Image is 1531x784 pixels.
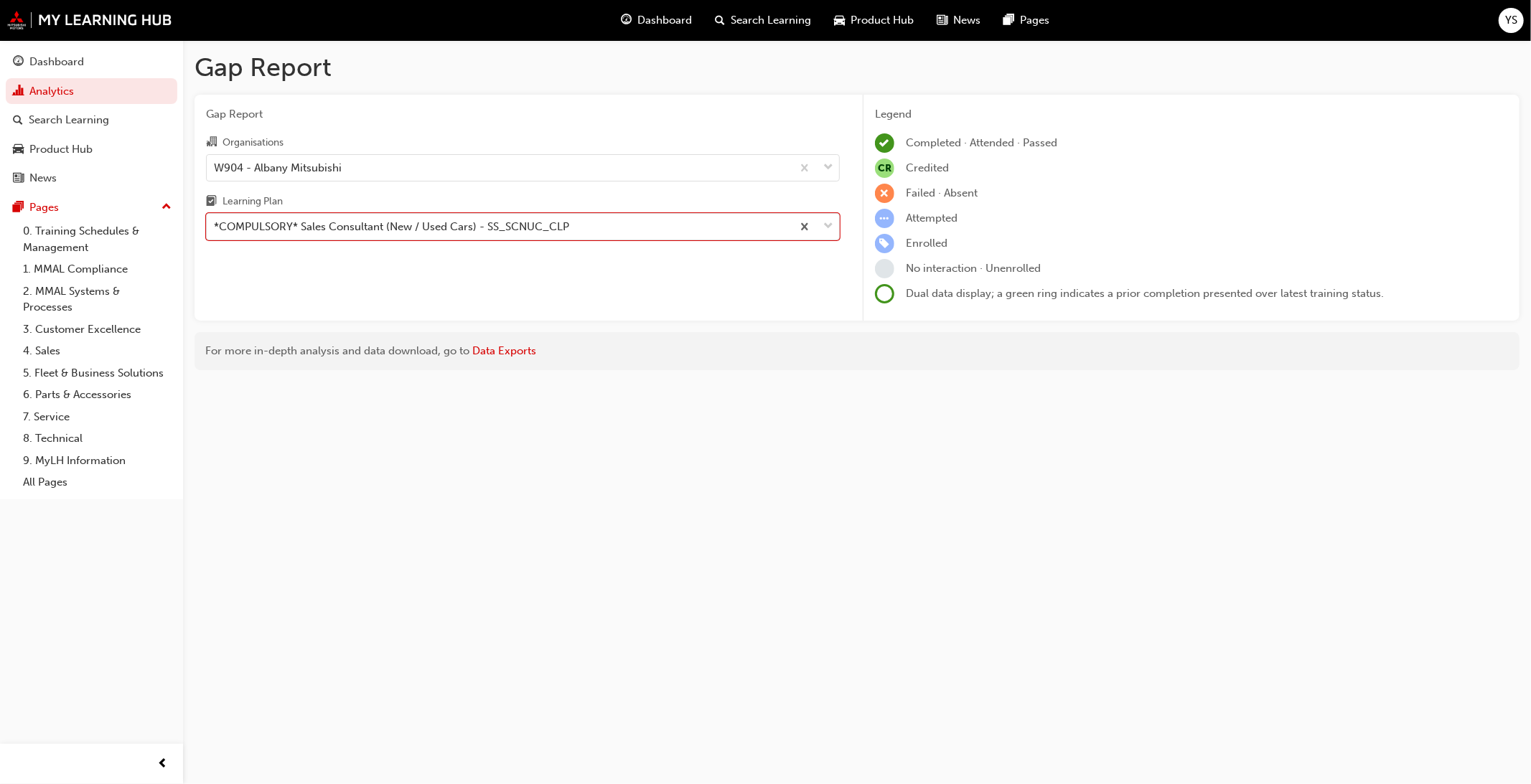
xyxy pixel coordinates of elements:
[13,114,23,127] span: search-icon
[29,112,109,128] div: Search Learning
[6,136,177,163] a: Product Hub
[823,159,833,177] span: down-icon
[906,186,978,199] span: Failed · Absent
[875,234,894,253] span: learningRecordVerb_ENROLL-icon
[1499,8,1524,33] button: YS
[214,159,342,176] div: W904 - Albany Mitsubishi
[875,184,894,203] span: learningRecordVerb_FAIL-icon
[6,49,177,75] a: Dashboard
[29,54,84,70] div: Dashboard
[823,6,926,35] a: car-iconProduct Hub
[17,318,177,341] a: 3. Customer Excellence
[610,6,704,35] a: guage-iconDashboard
[7,11,172,29] img: mmal
[6,78,177,105] a: Analytics
[906,161,949,174] span: Credited
[1004,11,1015,29] span: pages-icon
[6,165,177,192] a: News
[205,343,1509,359] div: For more in-depth analysis and data download, go to
[214,219,569,235] div: *COMPULSORY* Sales Consultant (New / Used Cars) - SS_SCNUC_CLP
[13,172,24,185] span: news-icon
[17,258,177,280] a: 1. MMAL Compliance
[17,280,177,318] a: 2. MMAL Systems & Processes
[954,12,981,29] span: News
[29,141,93,158] div: Product Hub
[17,220,177,258] a: 0. Training Schedules & Management
[223,136,284,150] div: Organisations
[1505,12,1517,29] span: YS
[823,217,833,236] span: down-icon
[13,56,24,69] span: guage-icon
[17,450,177,472] a: 9. MyLH Information
[13,143,24,156] span: car-icon
[17,406,177,428] a: 7. Service
[875,259,894,278] span: learningRecordVerb_NONE-icon
[937,11,948,29] span: news-icon
[926,6,993,35] a: news-iconNews
[206,106,840,123] span: Gap Report
[6,107,177,133] a: Search Learning
[29,170,57,186] div: News
[731,12,812,29] span: Search Learning
[17,428,177,450] a: 8. Technical
[875,133,894,153] span: learningRecordVerb_COMPLETE-icon
[875,159,894,178] span: null-icon
[993,6,1062,35] a: pages-iconPages
[6,194,177,221] button: Pages
[906,136,1057,149] span: Completed · Attended · Passed
[206,136,217,149] span: organisation-icon
[704,6,823,35] a: search-iconSearch Learning
[17,362,177,384] a: 5. Fleet & Business Solutions
[622,11,632,29] span: guage-icon
[29,199,59,216] div: Pages
[223,194,283,209] div: Learning Plan
[851,12,914,29] span: Product Hub
[875,209,894,228] span: learningRecordVerb_ATTEMPT-icon
[906,212,958,225] span: Attempted
[158,755,169,773] span: prev-icon
[195,52,1520,83] h1: Gap Report
[6,46,177,194] button: DashboardAnalyticsSearch LearningProduct HubNews
[835,11,846,29] span: car-icon
[638,12,693,29] span: Dashboard
[906,262,1041,275] span: No interaction · Unenrolled
[206,196,217,209] span: learningplan-icon
[13,202,24,214] span: pages-icon
[17,384,177,406] a: 6. Parts & Accessories
[161,198,172,217] span: up-icon
[716,11,726,29] span: search-icon
[472,344,536,357] a: Data Exports
[17,471,177,493] a: All Pages
[13,85,24,98] span: chart-icon
[875,106,1508,123] div: Legend
[17,340,177,362] a: 4. Sales
[1021,12,1050,29] span: Pages
[906,287,1384,300] span: Dual data display; a green ring indicates a prior completion presented over latest training status.
[906,237,947,250] span: Enrolled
